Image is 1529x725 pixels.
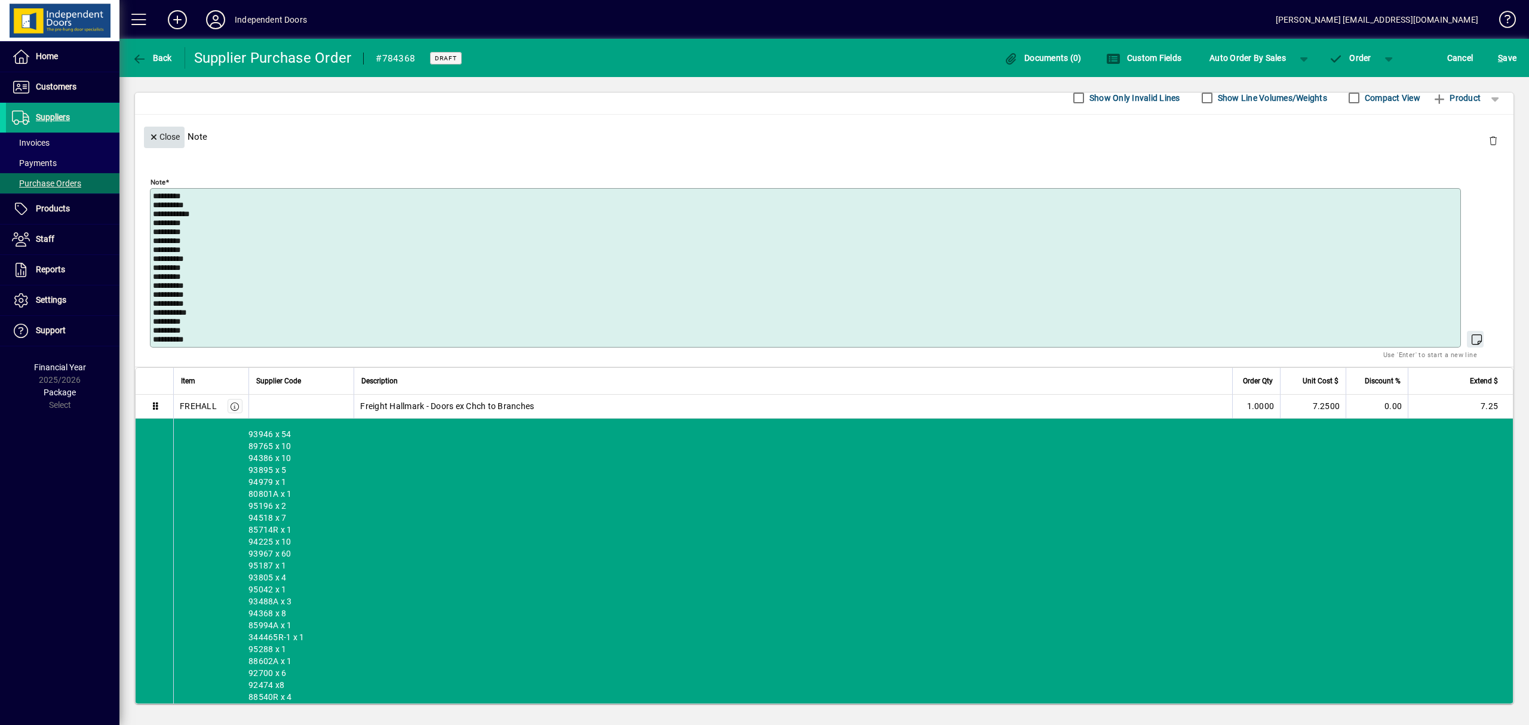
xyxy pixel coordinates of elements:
app-page-header-button: Close [141,131,188,142]
label: Show Only Invalid Lines [1087,92,1180,104]
span: Home [36,51,58,61]
span: Close [149,127,180,147]
button: Cancel [1444,47,1476,69]
button: Custom Fields [1103,47,1184,69]
a: Staff [6,225,119,254]
a: Settings [6,285,119,315]
span: Order Qty [1243,374,1273,388]
span: Order [1329,53,1371,63]
span: Unit Cost $ [1303,374,1338,388]
span: Package [44,388,76,397]
a: Payments [6,153,119,173]
div: Note [135,115,1513,158]
a: Purchase Orders [6,173,119,193]
button: Product [1426,87,1487,109]
span: Reports [36,265,65,274]
button: Profile [197,9,235,30]
a: Knowledge Base [1490,2,1514,41]
span: Draft [435,54,457,62]
span: Freight Hallmark - Doors ex Chch to Branches [360,400,534,412]
app-page-header-button: Delete [1479,135,1507,146]
label: Compact View [1362,92,1420,104]
span: Item [181,374,195,388]
span: Financial Year [34,362,86,372]
mat-label: Note [151,177,165,186]
span: Extend $ [1470,374,1498,388]
button: Order [1323,47,1377,69]
a: Customers [6,72,119,102]
span: Products [36,204,70,213]
span: Custom Fields [1106,53,1181,63]
button: Back [129,47,175,69]
a: Home [6,42,119,72]
span: S [1498,53,1503,63]
span: ave [1498,48,1516,67]
span: Settings [36,295,66,305]
span: Documents (0) [1004,53,1082,63]
app-page-header-button: Back [119,47,185,69]
span: Supplier Code [256,374,301,388]
span: Support [36,325,66,335]
button: Auto Order By Sales [1203,47,1292,69]
span: Invoices [12,138,50,148]
button: Documents (0) [1001,47,1085,69]
td: 0.00 [1346,395,1408,419]
span: Back [132,53,172,63]
span: Customers [36,82,76,91]
mat-hint: Use 'Enter' to start a new line [1383,348,1477,361]
div: FREHALL [180,400,217,412]
td: 7.25 [1408,395,1513,419]
span: Payments [12,158,57,168]
span: Description [361,374,398,388]
label: Show Line Volumes/Weights [1215,92,1327,104]
span: Auto Order By Sales [1209,48,1286,67]
div: Independent Doors [235,10,307,29]
button: Add [158,9,197,30]
span: Product [1432,88,1481,107]
td: 1.0000 [1232,395,1280,419]
span: Purchase Orders [12,179,81,188]
a: Support [6,316,119,346]
a: Invoices [6,133,119,153]
button: Close [144,127,185,148]
div: #784368 [376,49,415,68]
div: [PERSON_NAME] [EMAIL_ADDRESS][DOMAIN_NAME] [1276,10,1478,29]
button: Delete [1479,127,1507,155]
a: Products [6,194,119,224]
div: Supplier Purchase Order [194,48,352,67]
span: Suppliers [36,112,70,122]
td: 7.2500 [1280,395,1346,419]
button: Save [1495,47,1519,69]
span: Staff [36,234,54,244]
span: Discount % [1365,374,1401,388]
span: Cancel [1447,48,1473,67]
a: Reports [6,255,119,285]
